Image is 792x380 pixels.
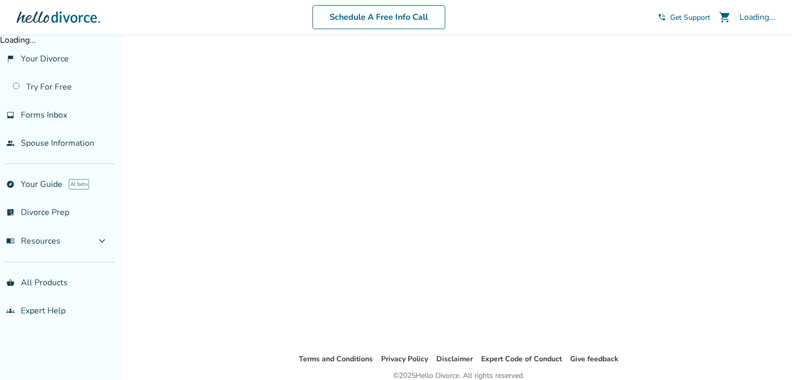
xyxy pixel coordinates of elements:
[481,354,562,364] a: Expert Code of Conduct
[312,5,445,29] a: Schedule A Free Info Call
[6,180,15,188] span: explore
[69,179,89,189] span: AI beta
[381,354,428,364] a: Privacy Policy
[21,109,67,121] span: Forms Inbox
[6,139,15,147] span: people
[96,235,108,247] span: expand_more
[658,12,710,22] a: phone_in_talkGet Support
[6,307,15,315] span: groups
[299,354,373,364] a: Terms and Conditions
[6,235,60,247] span: Resources
[6,208,15,217] span: list_alt_check
[739,11,775,23] div: Loading...
[658,13,666,21] span: phone_in_talk
[436,353,473,365] li: Disclaimer
[6,278,15,287] span: shopping_basket
[670,12,710,22] span: Get Support
[570,353,619,365] li: Give feedback
[6,237,15,245] span: menu_book
[6,111,15,119] span: inbox
[719,11,731,23] span: shopping_cart
[6,55,15,63] span: flag_2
